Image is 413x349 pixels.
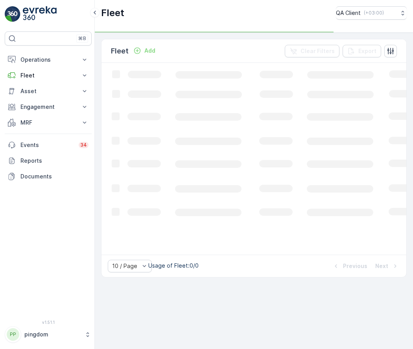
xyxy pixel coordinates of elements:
[5,326,92,343] button: PPpingdom
[5,153,92,169] a: Reports
[20,119,76,127] p: MRF
[5,52,92,68] button: Operations
[343,45,381,57] button: Export
[7,328,19,341] div: PP
[364,10,384,16] p: ( +03:00 )
[5,169,92,184] a: Documents
[148,262,199,270] p: Usage of Fleet : 0/0
[375,262,388,270] p: Next
[78,35,86,42] p: ⌘B
[343,262,367,270] p: Previous
[144,47,155,55] p: Add
[80,142,87,148] p: 34
[23,6,57,22] img: logo_light-DOdMpM7g.png
[5,83,92,99] button: Asset
[24,331,81,338] p: pingdom
[285,45,339,57] button: Clear Filters
[20,72,76,79] p: Fleet
[20,56,76,64] p: Operations
[20,103,76,111] p: Engagement
[5,99,92,115] button: Engagement
[301,47,335,55] p: Clear Filters
[111,46,129,57] p: Fleet
[5,6,20,22] img: logo
[5,68,92,83] button: Fleet
[331,261,368,271] button: Previous
[20,87,76,95] p: Asset
[5,137,92,153] a: Events34
[130,46,159,55] button: Add
[101,7,124,19] p: Fleet
[20,173,88,180] p: Documents
[20,157,88,165] p: Reports
[336,6,407,20] button: QA Client(+03:00)
[374,261,400,271] button: Next
[20,141,74,149] p: Events
[336,9,361,17] p: QA Client
[5,320,92,325] span: v 1.51.1
[358,47,376,55] p: Export
[5,115,92,130] button: MRF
